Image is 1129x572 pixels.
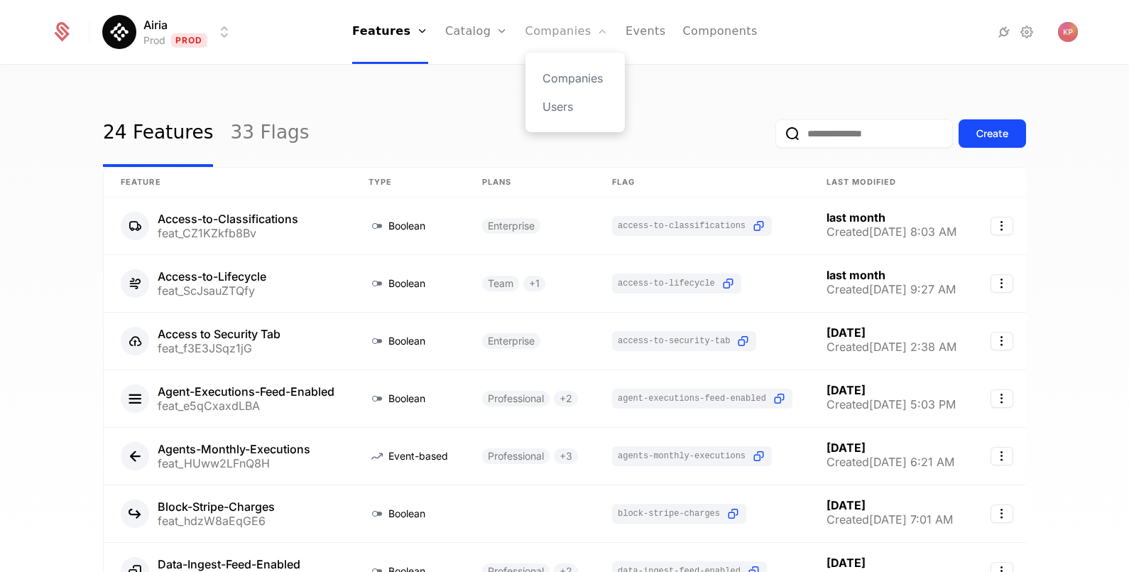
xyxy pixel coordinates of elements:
a: Settings [1018,23,1035,41]
button: Select action [991,274,1013,293]
button: Select environment [107,16,233,48]
button: Select action [991,332,1013,350]
img: Katrina Peek [1058,22,1078,42]
span: Prod [171,33,207,48]
button: Select action [991,389,1013,408]
span: Airia [143,16,168,33]
div: Prod [143,33,165,48]
img: Airia [102,15,136,49]
button: Select action [991,447,1013,465]
button: Open user button [1058,22,1078,42]
div: Create [976,126,1008,141]
th: Plans [465,168,595,198]
th: Type [351,168,465,198]
a: 33 Flags [230,100,309,167]
button: Create [959,119,1026,148]
a: Users [542,98,608,115]
button: Select action [991,504,1013,523]
a: Integrations [996,23,1013,41]
th: Flag [595,168,809,198]
a: Companies [542,70,608,87]
a: 24 Features [103,100,213,167]
th: Feature [104,168,351,198]
th: Last Modified [809,168,973,198]
button: Select action [991,217,1013,235]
